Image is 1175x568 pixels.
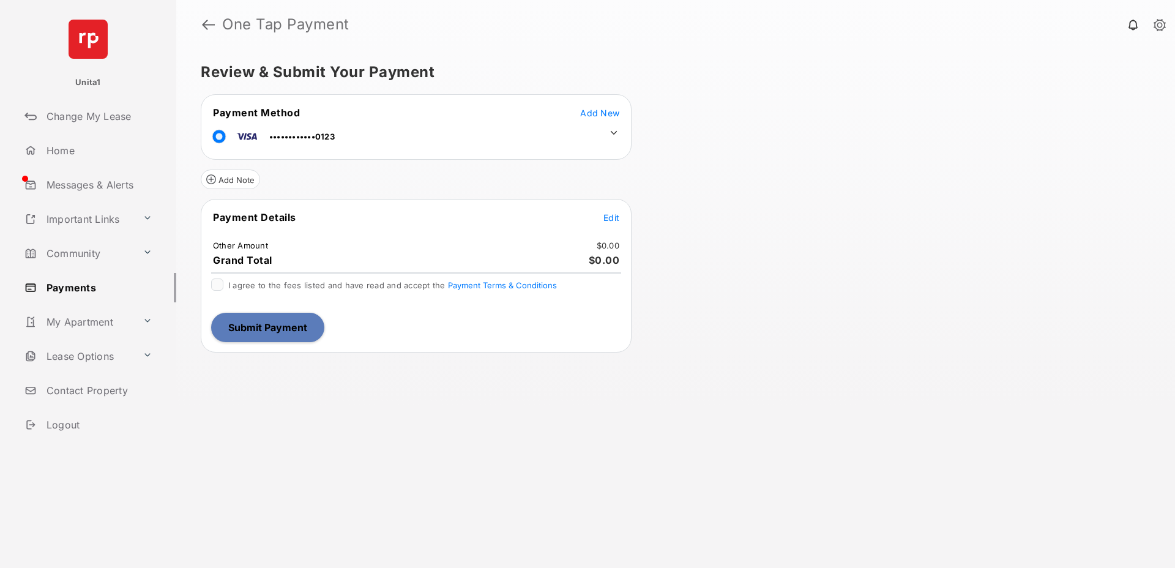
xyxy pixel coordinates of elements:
[20,170,176,200] a: Messages & Alerts
[20,376,176,405] a: Contact Property
[75,77,101,89] p: Unita1
[69,20,108,59] img: svg+xml;base64,PHN2ZyB4bWxucz0iaHR0cDovL3d3dy53My5vcmcvMjAwMC9zdmciIHdpZHRoPSI2NCIgaGVpZ2h0PSI2NC...
[20,273,176,302] a: Payments
[212,240,269,251] td: Other Amount
[596,240,620,251] td: $0.00
[580,108,619,118] span: Add New
[20,204,138,234] a: Important Links
[222,17,349,32] strong: One Tap Payment
[603,211,619,223] button: Edit
[603,212,619,223] span: Edit
[20,410,176,439] a: Logout
[269,132,335,141] span: ••••••••••••0123
[20,307,138,337] a: My Apartment
[213,211,296,223] span: Payment Details
[20,342,138,371] a: Lease Options
[589,254,620,266] span: $0.00
[228,280,557,290] span: I agree to the fees listed and have read and accept the
[580,106,619,119] button: Add New
[20,136,176,165] a: Home
[213,106,300,119] span: Payment Method
[448,280,557,290] button: I agree to the fees listed and have read and accept the
[20,102,176,131] a: Change My Lease
[20,239,138,268] a: Community
[213,254,272,266] span: Grand Total
[201,170,260,189] button: Add Note
[201,65,1141,80] h5: Review & Submit Your Payment
[211,313,324,342] button: Submit Payment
